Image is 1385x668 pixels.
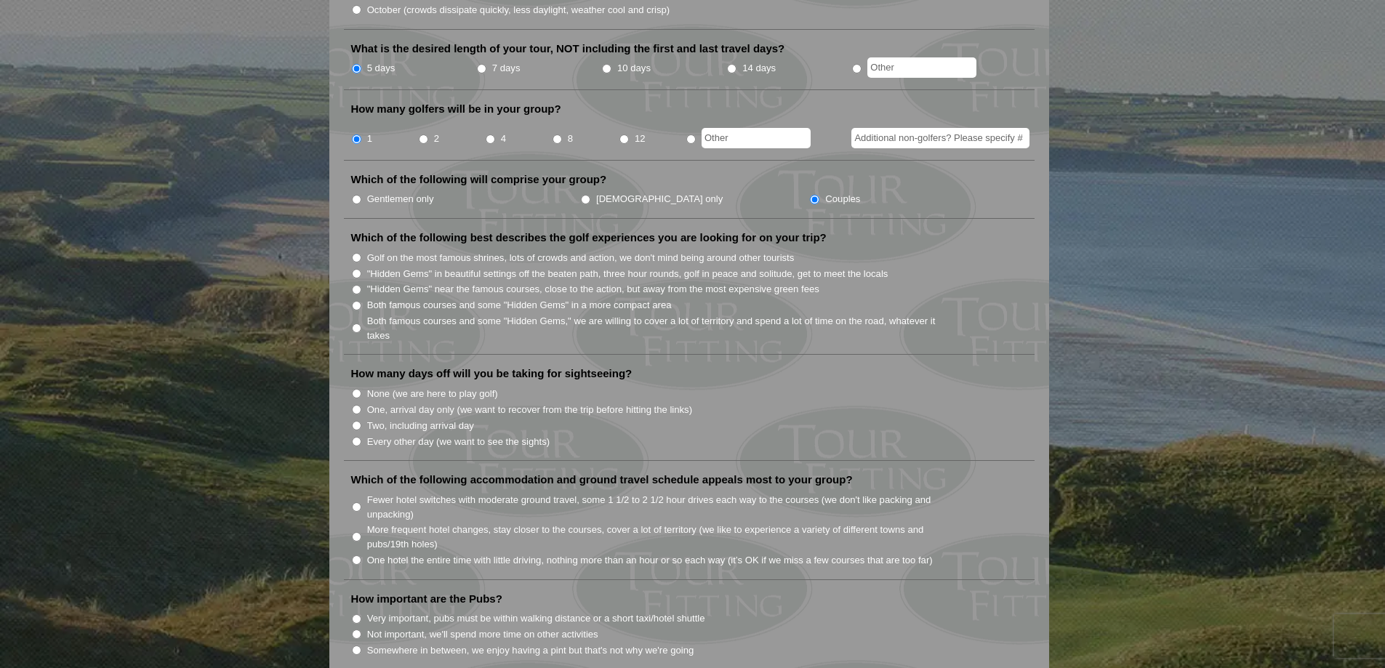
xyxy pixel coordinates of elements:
label: Golf on the most famous shrines, lots of crowds and action, we don't mind being around other tour... [367,251,795,265]
label: 7 days [492,61,521,76]
label: "Hidden Gems" near the famous courses, close to the action, but away from the most expensive gree... [367,282,819,297]
label: One hotel the entire time with little driving, nothing more than an hour or so each way (it’s OK ... [367,553,933,568]
label: 12 [635,132,646,146]
label: Two, including arrival day [367,419,474,433]
label: 1 [367,132,372,146]
label: 2 [434,132,439,146]
label: Every other day (we want to see the sights) [367,435,550,449]
label: Gentlemen only [367,192,434,206]
label: More frequent hotel changes, stay closer to the courses, cover a lot of territory (we like to exp... [367,523,952,551]
label: 4 [501,132,506,146]
label: How important are the Pubs? [351,592,502,606]
label: "Hidden Gems" in beautiful settings off the beaten path, three hour rounds, golf in peace and sol... [367,267,888,281]
label: 14 days [742,61,776,76]
label: Fewer hotel switches with moderate ground travel, some 1 1/2 to 2 1/2 hour drives each way to the... [367,493,952,521]
label: Somewhere in between, we enjoy having a pint but that's not why we're going [367,643,694,658]
label: Very important, pubs must be within walking distance or a short taxi/hotel shuttle [367,611,705,626]
label: Couples [825,192,860,206]
label: 8 [568,132,573,146]
label: What is the desired length of your tour, NOT including the first and last travel days? [351,41,785,56]
label: Which of the following best describes the golf experiences you are looking for on your trip? [351,230,827,245]
input: Other [867,57,976,78]
input: Additional non-golfers? Please specify # [851,128,1029,148]
label: 5 days [367,61,396,76]
label: How many days off will you be taking for sightseeing? [351,366,633,381]
label: None (we are here to play golf) [367,387,498,401]
label: One, arrival day only (we want to recover from the trip before hitting the links) [367,403,692,417]
label: Which of the following will comprise your group? [351,172,607,187]
label: 10 days [617,61,651,76]
label: Both famous courses and some "Hidden Gems," we are willing to cover a lot of territory and spend ... [367,314,952,342]
label: October (crowds dissipate quickly, less daylight, weather cool and crisp) [367,3,670,17]
label: Which of the following accommodation and ground travel schedule appeals most to your group? [351,472,853,487]
input: Other [702,128,811,148]
label: Not important, we'll spend more time on other activities [367,627,598,642]
label: How many golfers will be in your group? [351,102,561,116]
label: [DEMOGRAPHIC_DATA] only [596,192,723,206]
label: Both famous courses and some "Hidden Gems" in a more compact area [367,298,672,313]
